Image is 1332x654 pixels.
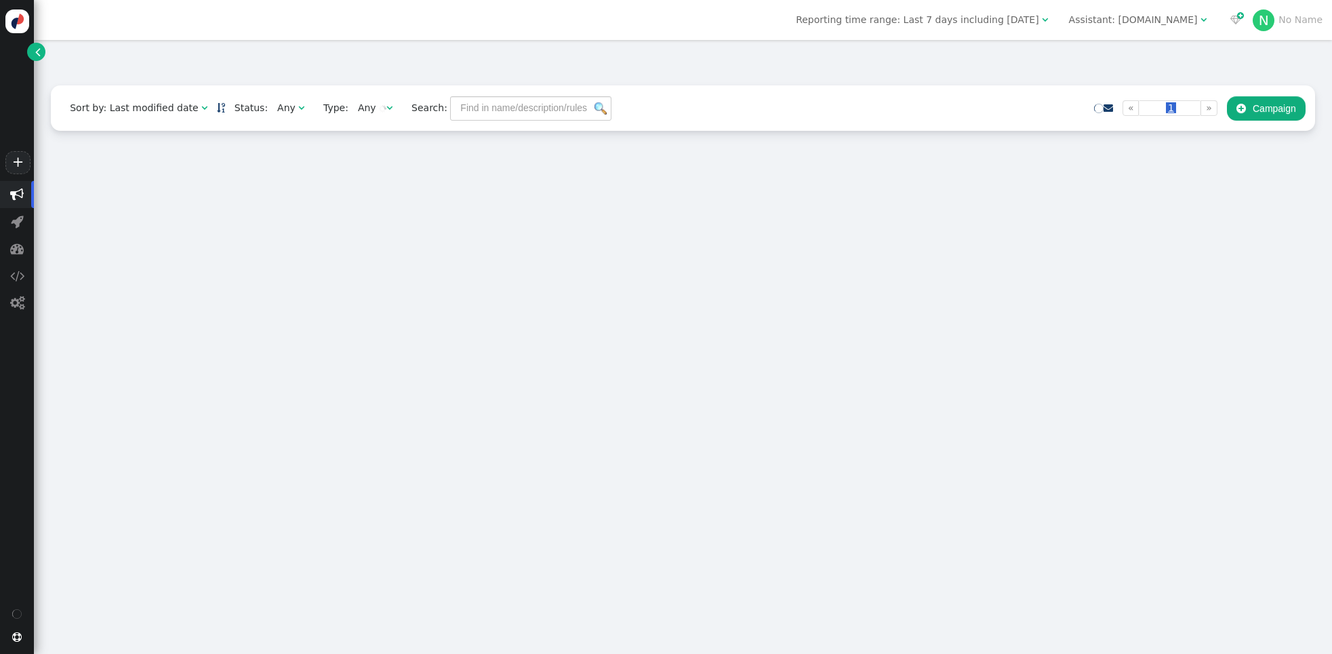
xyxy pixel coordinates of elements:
[27,43,45,61] a: 
[10,242,24,256] span: 
[217,102,225,113] a: 
[1253,14,1323,25] a: NNo Name
[1166,102,1176,113] span: 1
[10,296,24,310] span: 
[386,103,392,113] span: 
[1227,96,1306,121] button: Campaign
[298,103,304,113] span: 
[402,102,447,113] span: Search:
[10,188,24,201] span: 
[1069,13,1198,27] div: Assistant: [DOMAIN_NAME]
[10,269,24,283] span: 
[5,9,29,33] img: logo-icon.svg
[12,632,22,642] span: 
[5,151,30,174] a: +
[201,103,207,113] span: 
[314,101,348,115] span: Type:
[1200,15,1207,24] span: 
[1230,15,1241,24] span: 
[277,101,296,115] div: Any
[1123,100,1139,116] a: «
[358,101,376,115] div: Any
[796,14,1038,25] span: Reporting time range: Last 7 days including [DATE]
[11,215,24,228] span: 
[1042,15,1048,24] span: 
[35,45,41,59] span: 
[70,101,198,115] div: Sort by: Last modified date
[1236,103,1246,114] span: 
[1104,102,1113,113] a: 
[450,96,611,121] input: Find in name/description/rules
[594,102,607,115] img: icon_search.png
[1253,9,1274,31] div: N
[1200,100,1217,116] a: »
[217,103,225,113] span: Sorted in descending order
[1104,103,1113,113] span: 
[225,101,268,115] span: Status:
[379,105,386,113] img: loading.gif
